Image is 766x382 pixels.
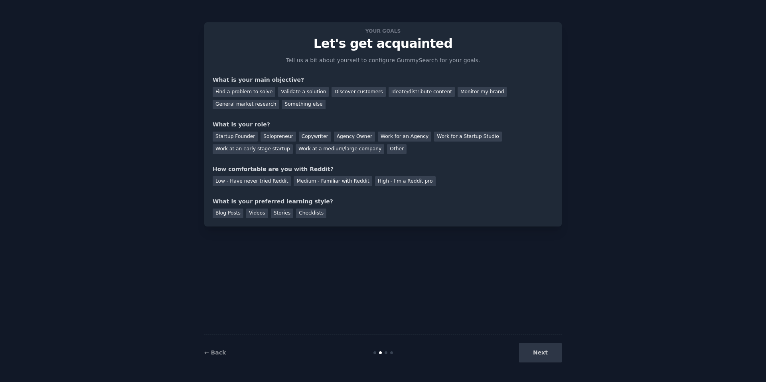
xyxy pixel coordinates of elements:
[213,120,553,129] div: What is your role?
[213,37,553,51] p: Let's get acquainted
[213,100,279,110] div: General market research
[378,132,431,142] div: Work for an Agency
[282,56,484,65] p: Tell us a bit about yourself to configure GummySearch for your goals.
[364,27,402,35] span: Your goals
[296,209,326,219] div: Checklists
[213,209,243,219] div: Blog Posts
[282,100,326,110] div: Something else
[278,87,329,97] div: Validate a solution
[213,76,553,84] div: What is your main objective?
[213,176,291,186] div: Low - Have never tried Reddit
[294,176,372,186] div: Medium - Familiar with Reddit
[299,132,331,142] div: Copywriter
[332,87,385,97] div: Discover customers
[389,87,455,97] div: Ideate/distribute content
[296,144,384,154] div: Work at a medium/large company
[213,144,293,154] div: Work at an early stage startup
[271,209,293,219] div: Stories
[334,132,375,142] div: Agency Owner
[213,197,553,206] div: What is your preferred learning style?
[213,165,553,173] div: How comfortable are you with Reddit?
[387,144,407,154] div: Other
[261,132,296,142] div: Solopreneur
[458,87,507,97] div: Monitor my brand
[213,87,275,97] div: Find a problem to solve
[434,132,501,142] div: Work for a Startup Studio
[246,209,268,219] div: Videos
[213,132,258,142] div: Startup Founder
[375,176,436,186] div: High - I'm a Reddit pro
[204,349,226,356] a: ← Back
